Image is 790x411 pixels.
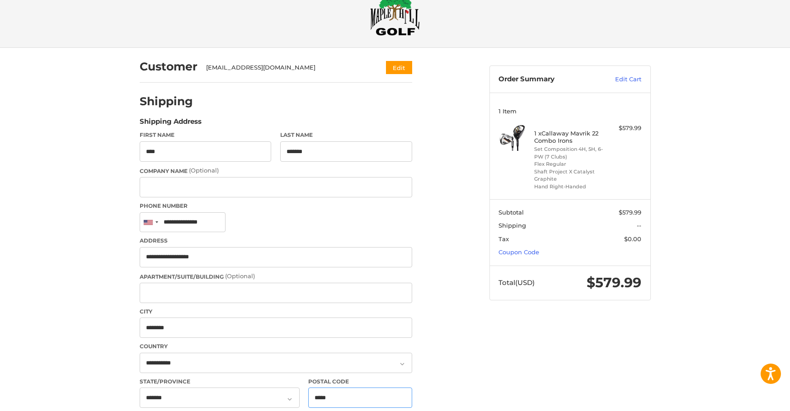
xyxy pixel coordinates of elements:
[386,61,412,74] button: Edit
[140,94,193,108] h2: Shipping
[140,202,412,210] label: Phone Number
[534,145,603,160] li: Set Composition 4H, 5H, 6-PW (7 Clubs)
[280,131,412,139] label: Last Name
[498,75,596,84] h3: Order Summary
[619,209,641,216] span: $579.99
[606,124,641,133] div: $579.99
[225,272,255,280] small: (Optional)
[140,166,412,175] label: Company Name
[498,222,526,229] span: Shipping
[140,237,412,245] label: Address
[140,213,161,232] div: United States: +1
[534,160,603,168] li: Flex Regular
[624,235,641,243] span: $0.00
[140,378,300,386] label: State/Province
[498,278,535,287] span: Total (USD)
[596,75,641,84] a: Edit Cart
[534,168,603,183] li: Shaft Project X Catalyst Graphite
[308,378,412,386] label: Postal Code
[715,387,790,411] iframe: Google Customer Reviews
[498,235,509,243] span: Tax
[140,308,412,316] label: City
[534,183,603,191] li: Hand Right-Handed
[140,272,412,281] label: Apartment/Suite/Building
[140,131,272,139] label: First Name
[498,248,539,256] a: Coupon Code
[498,107,641,115] h3: 1 Item
[587,274,641,291] span: $579.99
[637,222,641,229] span: --
[498,209,524,216] span: Subtotal
[206,63,368,72] div: [EMAIL_ADDRESS][DOMAIN_NAME]
[534,130,603,145] h4: 1 x Callaway Mavrik 22 Combo Irons
[140,342,412,350] label: Country
[189,167,219,174] small: (Optional)
[140,60,197,74] h2: Customer
[140,117,202,131] legend: Shipping Address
